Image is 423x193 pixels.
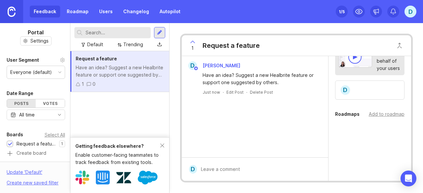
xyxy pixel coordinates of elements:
[223,89,224,95] div: ·
[28,28,44,36] h1: Portal
[63,6,93,17] a: Roadmap
[95,6,117,17] a: Users
[339,7,345,16] div: 1 /5
[226,89,244,95] div: Edit Post
[203,63,240,68] span: [PERSON_NAME]
[75,143,160,150] div: Getting feedback elsewhere?
[75,151,160,166] div: Enable customer-facing teammates to track feedback from existing tools.
[203,72,315,86] div: Have an idea? Suggest a new Healbrite feature or support one suggested by others.
[7,179,58,186] div: Create new saved filter
[119,6,153,17] a: Changelog
[76,64,164,79] div: Have an idea? Suggest a new Healbrite feature or support one suggested by others.
[156,6,184,17] a: Autopilot
[30,38,49,44] span: Settings
[338,46,372,68] img: video-thumbnail-vote-d41b83416815613422e2ca741bf692cc.jpg
[7,169,42,179] div: Update ' Default '
[54,112,65,117] svg: toggle icon
[138,168,158,187] img: Salesforce logo
[340,85,351,95] div: D
[96,171,110,184] img: Intercom logo
[116,170,131,185] img: Zendesk logo
[75,171,89,184] img: Slack logo
[336,6,348,17] button: 1/5
[404,6,416,17] button: D
[19,111,35,118] div: All time
[369,111,404,118] div: Add to roadmap
[17,140,56,147] div: Request a feature
[7,56,39,64] div: User Segment
[377,50,400,72] div: Vote on behalf of your users
[7,151,65,157] a: Create board
[7,131,23,139] div: Boards
[61,141,63,146] p: 1
[82,80,84,88] div: 1
[76,56,117,61] span: Request a feature
[86,29,148,36] input: Search...
[203,89,220,95] a: Just now
[188,61,197,70] div: D
[184,61,246,70] a: D[PERSON_NAME]
[191,45,194,52] span: 1
[250,89,273,95] div: Delete Post
[189,165,197,174] div: D
[393,39,406,52] button: Close button
[123,41,143,48] div: Trending
[246,89,247,95] div: ·
[45,133,65,137] div: Select All
[70,51,169,92] a: Request a featureHave an idea? Suggest a new Healbrite feature or support one suggested by others.10
[335,110,360,118] div: Roadmaps
[87,41,103,48] div: Default
[8,7,16,17] img: Canny Home
[93,80,96,88] div: 0
[7,89,33,97] div: Date Range
[7,99,36,108] div: Posts
[193,66,198,71] img: member badge
[20,36,52,46] button: Settings
[36,99,64,108] div: Votes
[401,171,416,186] div: Open Intercom Messenger
[203,41,260,50] div: Request a feature
[10,69,52,76] div: Everyone (default)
